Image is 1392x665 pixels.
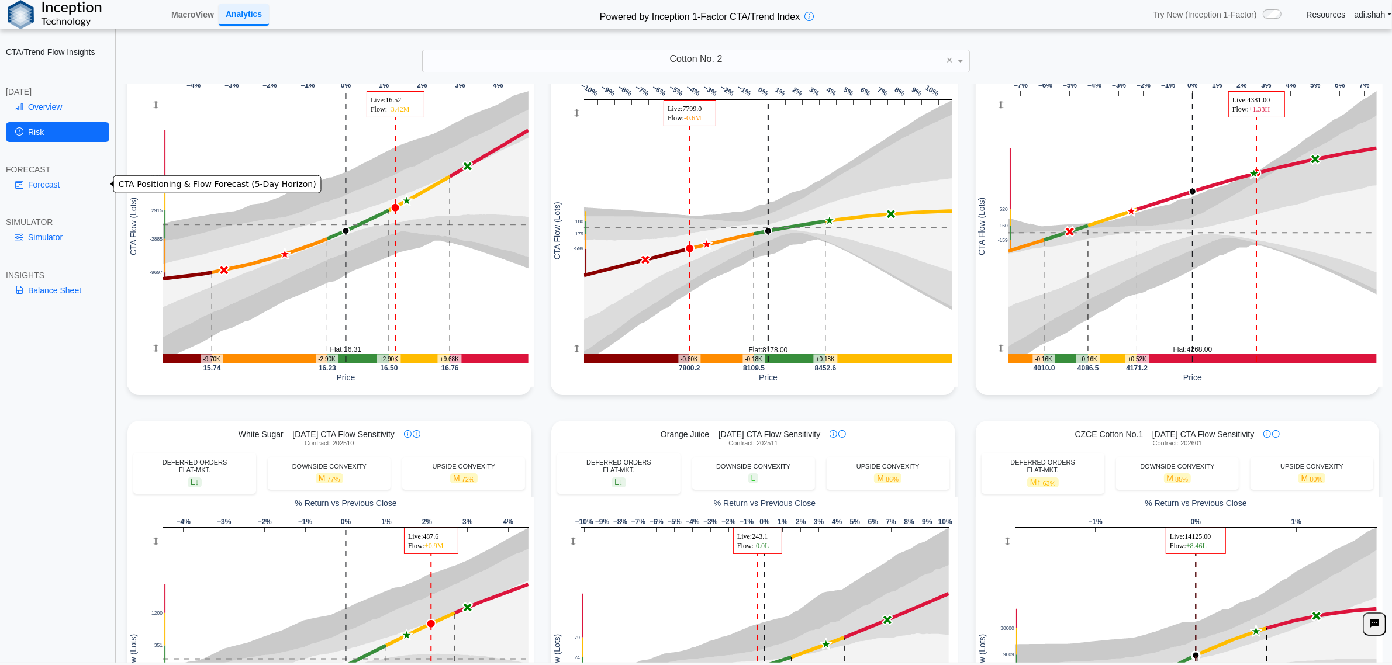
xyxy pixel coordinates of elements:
[612,477,626,487] span: L
[1175,476,1188,483] span: 85%
[1164,473,1191,483] span: M
[1153,439,1202,447] span: Contract: 202601
[6,217,109,227] div: SIMULATOR
[874,473,901,483] span: M
[830,430,837,438] img: info-icon.svg
[6,97,109,117] a: Overview
[947,55,953,65] span: ×
[1122,463,1233,470] div: DOWNSIDE CONVEXITY
[6,122,109,142] a: Risk
[450,473,478,483] span: M
[1075,429,1255,439] span: CZCE Cotton No.1 – [DATE] CTA Flow Sensitivity
[6,86,109,97] div: [DATE]
[239,429,395,439] span: White Sugar – [DATE] CTA Flow Sensitivity
[219,4,269,26] a: Analytics
[728,439,778,447] span: Contract: 202511
[305,439,354,447] span: Contract: 202510
[404,430,412,438] img: info-icon.svg
[6,270,109,280] div: INSIGHTS
[167,5,219,25] a: MacroView
[838,430,846,438] img: plus-icon.svg
[408,463,519,470] div: UPSIDE CONVEXITY
[1298,473,1326,483] span: M
[316,473,343,483] span: M
[188,477,202,487] span: L
[619,478,623,487] span: ↓
[327,476,340,483] span: 77%
[1037,478,1041,487] span: ↑
[1043,480,1056,487] span: 63%
[595,6,804,23] h2: Powered by Inception 1-Factor CTA/Trend Index
[6,280,109,300] a: Balance Sheet
[1354,9,1392,20] a: adi.shah
[113,175,322,193] div: CTA Positioning & Flow Forecast (5-Day Horizon)
[670,54,723,64] span: Cotton No. 2
[987,459,1099,474] div: DEFERRED ORDERS FLAT-MKT.
[698,463,809,470] div: DOWNSIDE CONVEXITY
[1310,476,1322,483] span: 80%
[1307,9,1346,20] a: Resources
[1027,477,1059,487] span: M
[462,476,475,483] span: 72%
[945,50,955,71] span: Clear value
[661,429,820,439] span: Orange Juice – [DATE] CTA Flow Sensitivity
[413,430,420,438] img: plus-icon.svg
[6,164,109,175] div: FORECAST
[6,175,109,195] a: Forecast
[833,463,944,470] div: UPSIDE CONVEXITY
[748,473,759,483] span: L
[886,476,899,483] span: 86%
[1272,430,1280,438] img: plus-icon.svg
[1263,430,1271,438] img: info-icon.svg
[139,459,250,474] div: DEFERRED ORDERS FLAT-MKT.
[6,47,109,57] h2: CTA/Trend Flow Insights
[195,478,199,487] span: ↓
[563,459,674,474] div: DEFERRED ORDERS FLAT-MKT.
[1153,9,1257,20] span: Try New (Inception 1-Factor)
[1256,463,1367,470] div: UPSIDE CONVEXITY
[274,463,385,470] div: DOWNSIDE CONVEXITY
[6,227,109,247] a: Simulator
